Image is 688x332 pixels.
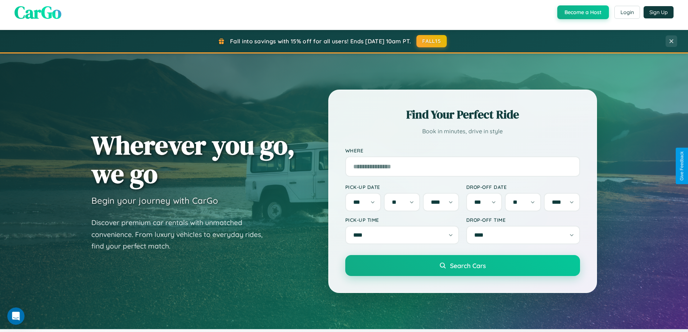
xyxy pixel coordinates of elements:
button: Login [614,6,640,19]
label: Drop-off Date [466,184,580,190]
button: Sign Up [644,6,674,18]
iframe: Intercom live chat [7,307,25,325]
p: Book in minutes, drive in style [345,126,580,137]
span: CarGo [14,0,61,24]
label: Pick-up Date [345,184,459,190]
button: FALL15 [416,35,447,47]
h2: Find Your Perfect Ride [345,107,580,122]
button: Become a Host [557,5,609,19]
label: Drop-off Time [466,217,580,223]
h1: Wherever you go, we go [91,131,295,188]
p: Discover premium car rentals with unmatched convenience. From luxury vehicles to everyday rides, ... [91,217,272,252]
span: Search Cars [450,262,486,270]
span: Fall into savings with 15% off for all users! Ends [DATE] 10am PT. [230,38,411,45]
label: Where [345,147,580,154]
label: Pick-up Time [345,217,459,223]
h3: Begin your journey with CarGo [91,195,218,206]
button: Search Cars [345,255,580,276]
div: Give Feedback [679,151,684,181]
